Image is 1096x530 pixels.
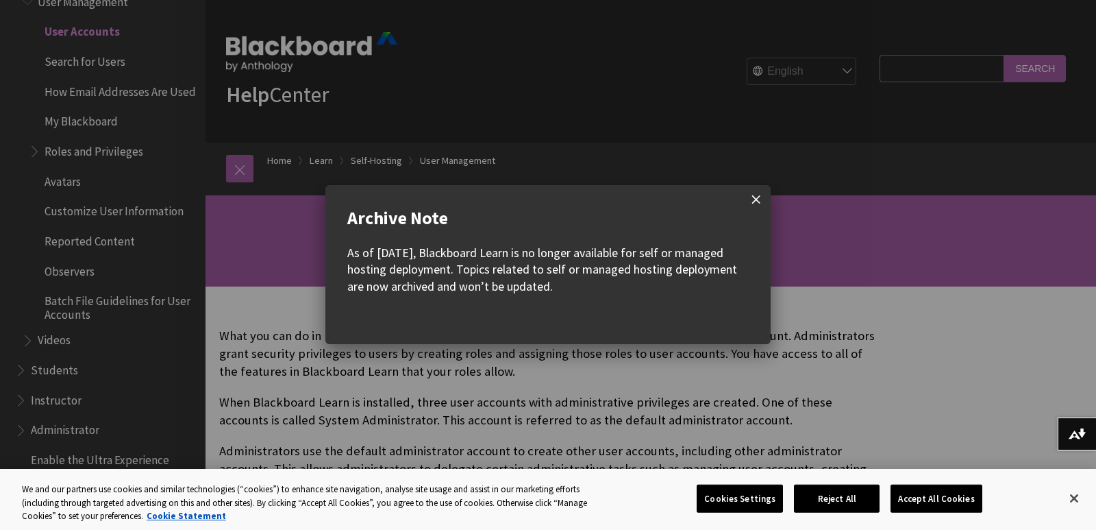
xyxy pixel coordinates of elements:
div: As of [DATE], Blackboard Learn is no longer available for self or managed hosting deployment. Top... [347,245,749,295]
a: More information about your privacy, opens in a new tab [147,510,226,522]
button: Reject All [794,484,880,513]
button: Cookies Settings [697,484,783,513]
button: Close [1059,483,1089,514]
button: Accept All Cookies [891,484,982,513]
div: We and our partners use cookies and similar technologies (“cookies”) to enhance site navigation, ... [22,483,603,523]
div: Archive Note [347,207,749,228]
